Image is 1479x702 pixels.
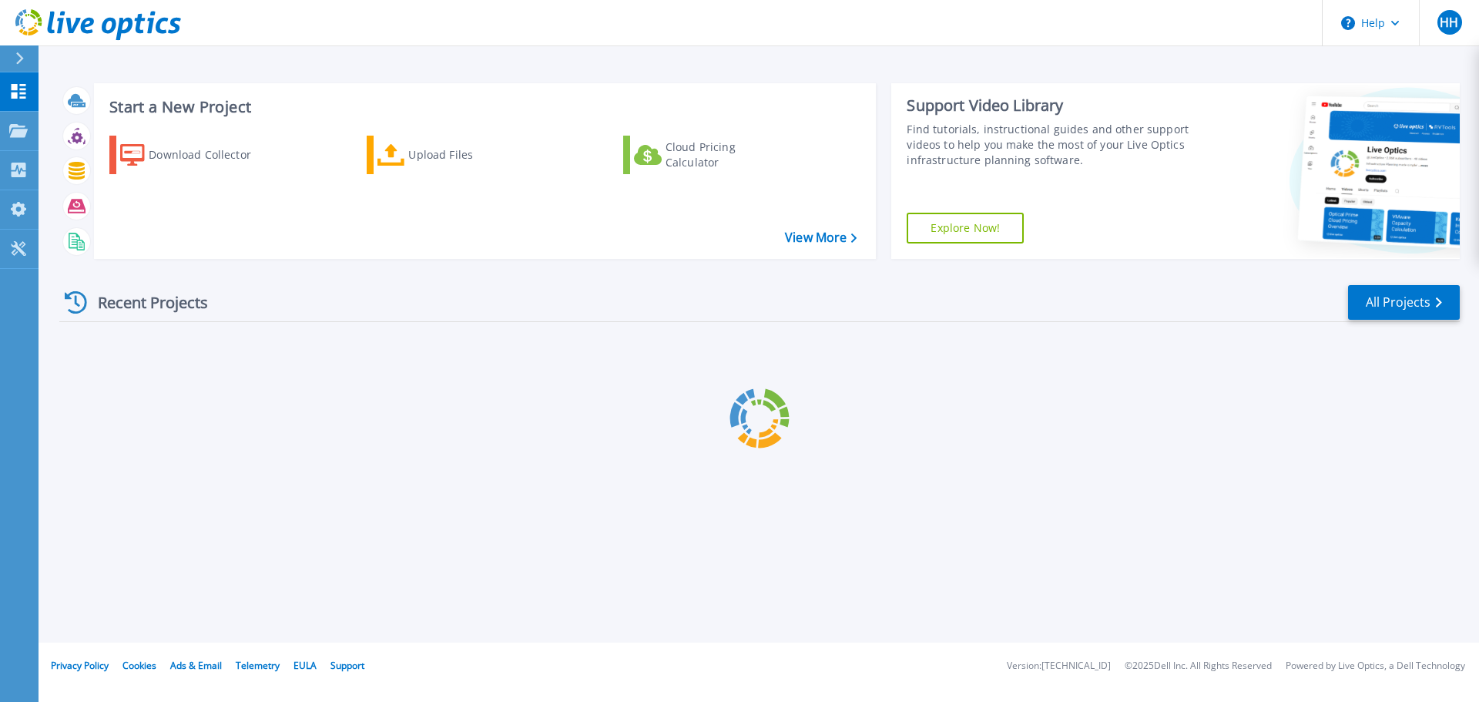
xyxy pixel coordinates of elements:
li: Powered by Live Optics, a Dell Technology [1286,661,1465,671]
a: All Projects [1348,285,1460,320]
span: HH [1440,16,1458,29]
a: EULA [293,659,317,672]
a: Privacy Policy [51,659,109,672]
div: Support Video Library [907,96,1196,116]
li: Version: [TECHNICAL_ID] [1007,661,1111,671]
a: Ads & Email [170,659,222,672]
a: Explore Now! [907,213,1024,244]
div: Recent Projects [59,284,229,321]
div: Cloud Pricing Calculator [666,139,789,170]
a: Upload Files [367,136,538,174]
div: Upload Files [408,139,532,170]
a: Telemetry [236,659,280,672]
div: Find tutorials, instructional guides and other support videos to help you make the most of your L... [907,122,1196,168]
h3: Start a New Project [109,99,857,116]
a: Cloud Pricing Calculator [623,136,795,174]
li: © 2025 Dell Inc. All Rights Reserved [1125,661,1272,671]
a: View More [785,230,857,245]
a: Cookies [122,659,156,672]
a: Support [330,659,364,672]
div: Download Collector [149,139,272,170]
a: Download Collector [109,136,281,174]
